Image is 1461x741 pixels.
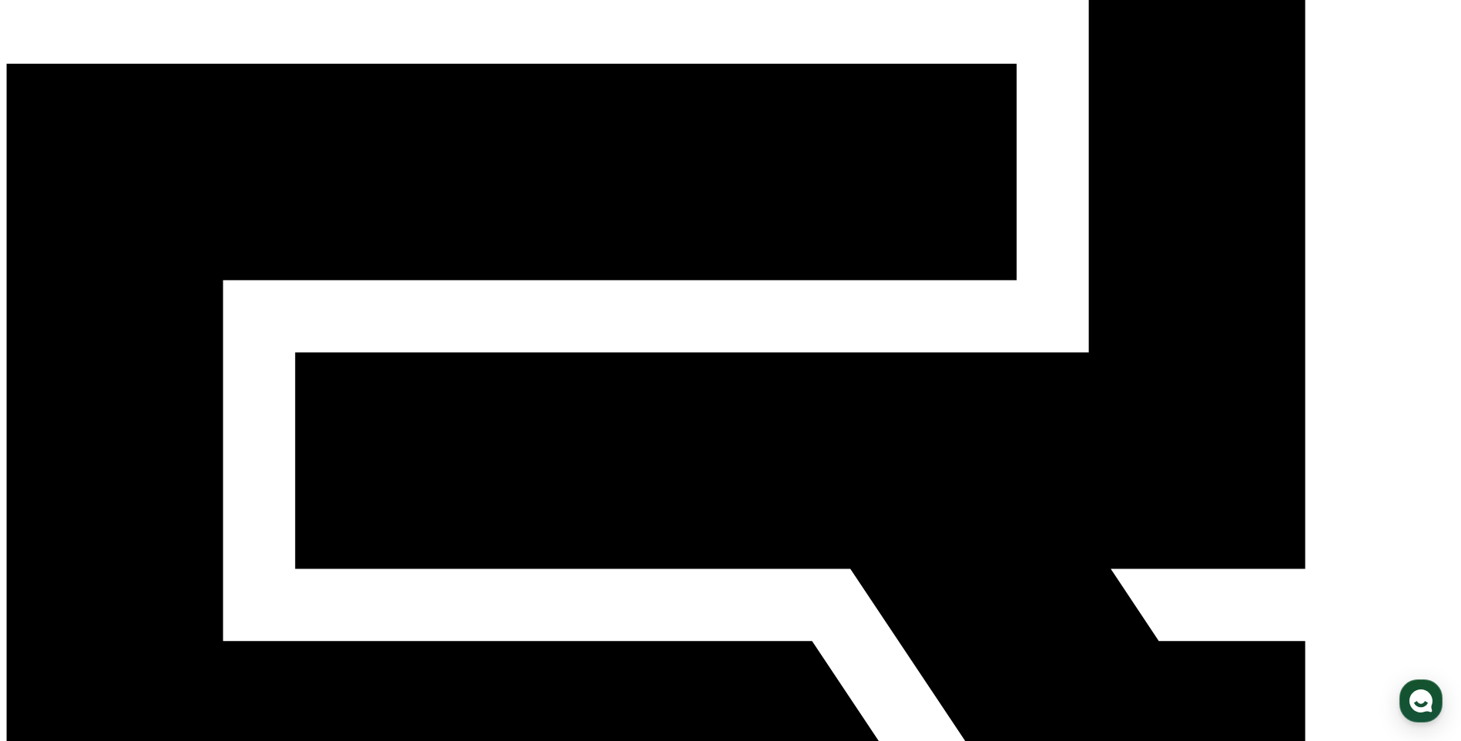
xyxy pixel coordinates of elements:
a: 홈 [5,488,102,527]
a: 대화 [102,488,199,527]
span: 대화 [141,512,159,525]
span: 설정 [238,511,256,524]
a: 설정 [199,488,296,527]
span: 홈 [49,511,58,524]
